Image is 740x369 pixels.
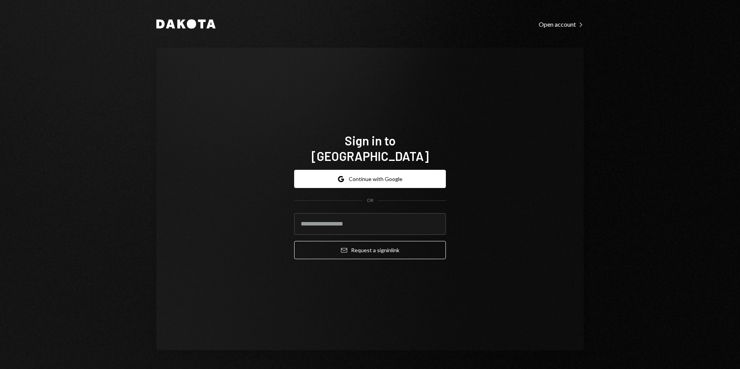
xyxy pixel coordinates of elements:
[294,241,446,259] button: Request a signinlink
[367,197,373,204] div: OR
[294,170,446,188] button: Continue with Google
[539,20,584,28] a: Open account
[294,133,446,164] h1: Sign in to [GEOGRAPHIC_DATA]
[539,20,584,28] div: Open account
